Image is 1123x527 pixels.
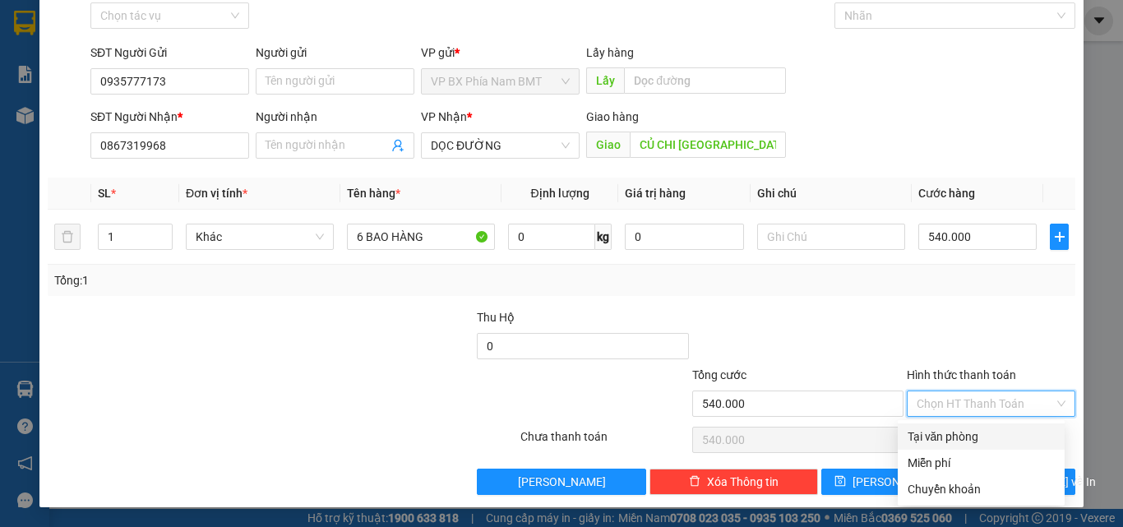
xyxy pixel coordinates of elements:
span: Lấy hàng [586,46,634,59]
span: Tổng cước [692,368,746,381]
input: Dọc đường [624,67,786,94]
button: save[PERSON_NAME] [821,469,947,495]
span: delete [689,475,700,488]
span: Lấy [586,67,624,94]
div: Chuyển khoản [908,480,1055,498]
span: user-add [391,139,404,152]
span: Giao [586,132,630,158]
input: Dọc đường [630,132,786,158]
span: [PERSON_NAME] [518,473,606,491]
th: Ghi chú [751,178,912,210]
button: printer[PERSON_NAME] và In [950,469,1075,495]
input: VD: Bàn, Ghế [347,224,495,250]
label: Hình thức thanh toán [907,368,1016,381]
div: Người gửi [256,44,414,62]
div: VP gửi [421,44,580,62]
div: Tại văn phòng [908,428,1055,446]
button: [PERSON_NAME] [477,469,645,495]
div: Chưa thanh toán [519,428,691,456]
div: SĐT Người Nhận [90,108,249,126]
span: Định lượng [530,187,589,200]
div: Miễn phí [908,454,1055,472]
span: Thu Hộ [477,311,515,324]
span: Giao hàng [586,110,639,123]
span: Khác [196,224,324,249]
span: kg [595,224,612,250]
button: deleteXóa Thông tin [649,469,818,495]
span: SL [98,187,111,200]
span: Cước hàng [918,187,975,200]
div: Người nhận [256,108,414,126]
input: Ghi Chú [757,224,905,250]
button: delete [54,224,81,250]
span: plus [1051,230,1068,243]
span: Giá trị hàng [625,187,686,200]
span: VP BX Phía Nam BMT [431,69,570,94]
span: Đơn vị tính [186,187,247,200]
span: [PERSON_NAME] [853,473,940,491]
div: SĐT Người Gửi [90,44,249,62]
div: Tổng: 1 [54,271,435,289]
span: save [834,475,846,488]
button: plus [1050,224,1069,250]
span: Tên hàng [347,187,400,200]
span: Xóa Thông tin [707,473,779,491]
span: DỌC ĐƯỜNG [431,133,570,158]
span: VP Nhận [421,110,467,123]
input: 0 [625,224,743,250]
